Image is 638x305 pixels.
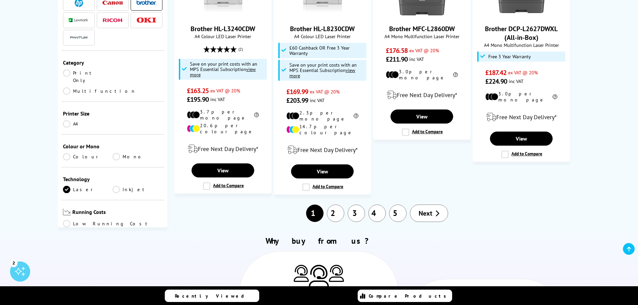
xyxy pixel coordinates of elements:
[397,12,447,19] a: Brother MFC-L2860DW
[377,33,467,40] span: A4 Mono Multifunction Laser Printer
[178,33,268,40] span: A4 Colour LED Laser Printer
[191,24,255,33] a: Brother HL-L3240CDW
[386,69,458,81] li: 3.0p per mono page
[63,209,71,216] img: Running Costs
[297,12,348,19] a: Brother HL-L8230CDW
[277,33,367,40] span: A4 Colour LED Laser Printer
[509,78,523,84] span: inc VAT
[136,0,156,5] img: Brother
[377,86,467,104] div: modal_delivery
[289,67,355,79] u: view more
[63,186,113,193] a: Laser
[63,176,163,182] span: Technology
[294,265,309,282] img: Printer Experts
[198,12,248,19] a: Brother HL-L3240CDW
[69,16,89,24] a: Lexmark
[187,123,259,135] li: 20.6p per colour page
[327,205,344,222] a: 2
[476,108,566,127] div: modal_delivery
[389,205,407,222] a: 5
[178,140,268,158] div: modal_delivery
[386,55,408,64] span: £211.90
[238,43,243,56] span: (2)
[102,1,123,5] img: Canon
[476,42,566,48] span: A4 Mono Multifunction Laser Printer
[72,209,162,217] span: Running Costs
[187,86,209,95] span: £163.25
[485,24,558,42] a: Brother DCP-L2627DWXL (All-in-Box)
[286,110,358,122] li: 2.3p per mono page
[113,153,162,160] a: Mono
[210,87,240,94] span: ex VAT @ 20%
[302,183,343,191] label: Add to Compare
[69,33,89,42] img: Pantum
[501,151,542,158] label: Add to Compare
[190,66,256,78] u: view more
[63,153,113,160] a: Colour
[496,12,547,19] a: Brother DCP-L2627DWXL (All-in-Box)
[136,17,156,23] img: OKI
[187,109,259,121] li: 3.7p per mono page
[291,164,353,178] a: View
[63,120,113,128] a: A4
[175,293,251,299] span: Recently Viewed
[485,91,557,103] li: 3.0p per mono page
[69,18,89,22] img: Lexmark
[419,209,432,218] span: Next
[286,87,308,96] span: £169.99
[410,205,448,222] a: Next
[203,182,244,190] label: Add to Compare
[70,236,568,246] h2: Why buy from us?
[389,24,455,33] a: Brother MFC-L2860DW
[309,265,329,288] img: Printer Experts
[490,132,552,146] a: View
[277,141,367,159] div: modal_delivery
[63,87,136,95] a: Multifunction
[290,24,355,33] a: Brother HL-L8230CDW
[409,47,439,54] span: ex VAT @ 20%
[358,290,452,302] a: Compare Products
[187,95,209,104] span: £195.90
[386,46,408,55] span: £176.58
[113,186,162,193] a: Inkjet
[368,205,386,222] a: 4
[190,61,257,78] span: Save on your print costs with an MPS Essential Subscription
[402,129,443,136] label: Add to Compare
[508,69,538,76] span: ex VAT @ 20%
[63,59,163,66] span: Category
[136,16,156,24] a: OKI
[286,96,308,105] span: £203.99
[63,220,163,227] a: Low Running Cost
[210,96,225,102] span: inc VAT
[485,68,506,77] span: £187.42
[310,97,325,103] span: inc VAT
[310,88,340,95] span: ex VAT @ 20%
[329,265,344,282] img: Printer Experts
[192,163,254,177] a: View
[63,143,163,150] span: Colour or Mono
[102,18,123,22] img: Ricoh
[485,77,507,86] span: £224.90
[488,54,531,59] span: Free 3 Year Warranty
[63,69,113,84] a: Print Only
[286,124,358,136] li: 14.7p per colour page
[10,259,17,266] div: 2
[391,109,453,124] a: View
[289,45,365,56] span: £60 Cashback OR Free 3 Year Warranty
[165,290,259,302] a: Recently Viewed
[102,16,123,24] a: Ricoh
[348,205,365,222] a: 3
[369,293,450,299] span: Compare Products
[409,56,424,62] span: inc VAT
[289,62,357,79] span: Save on your print costs with an MPS Essential Subscription
[63,110,163,117] span: Printer Size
